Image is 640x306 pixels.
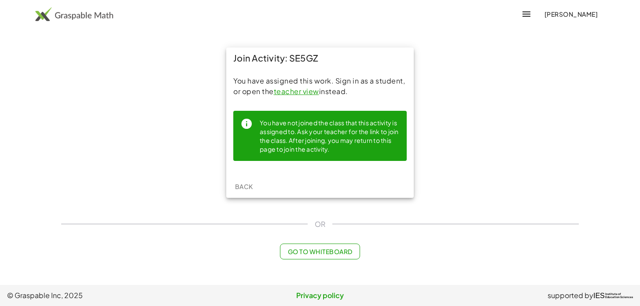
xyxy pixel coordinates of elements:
a: teacher view [274,87,319,96]
button: Go to Whiteboard [280,244,360,259]
div: Join Activity: SE5GZ [226,47,414,69]
div: You have assigned this work. Sign in as a student, or open the instead. [233,76,407,97]
span: Go to Whiteboard [287,248,352,255]
a: IESInstitute ofEducation Sciences [593,290,633,301]
button: [PERSON_NAME] [537,6,605,22]
span: IES [593,291,605,300]
span: Back [235,182,253,190]
span: Institute of Education Sciences [605,293,633,299]
span: [PERSON_NAME] [544,10,598,18]
span: OR [315,219,325,229]
div: You have not joined the class that this activity is assigned to. Ask your teacher for the link to... [260,118,400,154]
a: Privacy policy [216,290,424,301]
button: Back [230,178,258,194]
span: © Graspable Inc, 2025 [7,290,216,301]
span: supported by [548,290,593,301]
